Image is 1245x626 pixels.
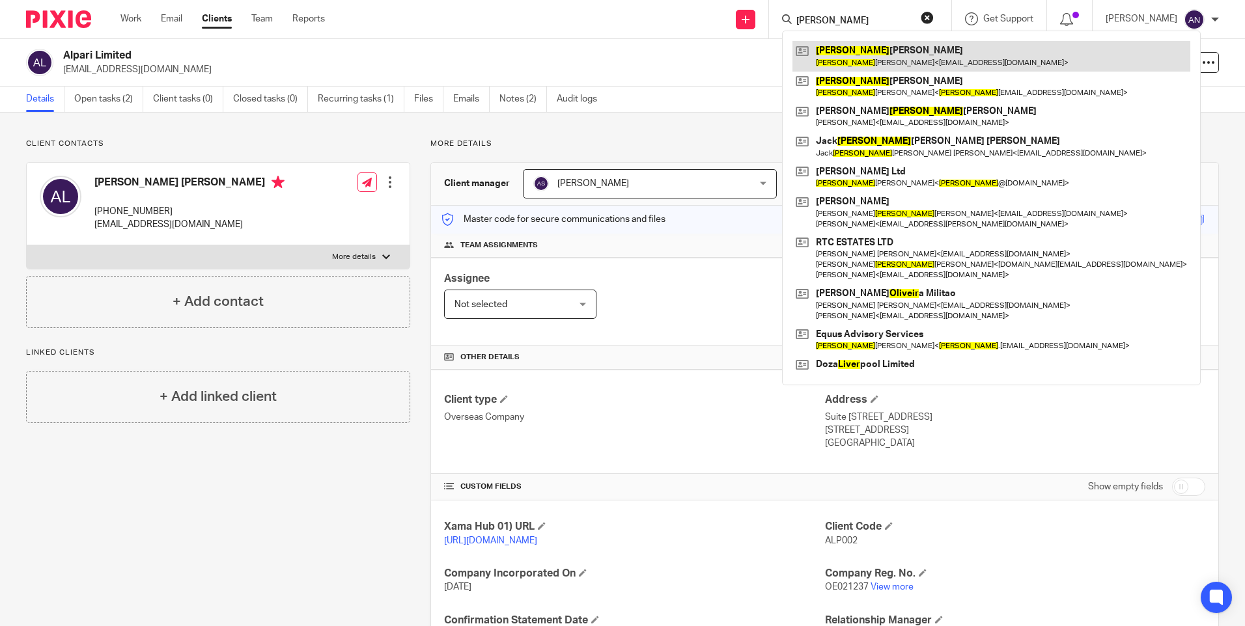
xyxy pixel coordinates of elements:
a: Team [251,12,273,25]
button: Clear [921,11,934,24]
a: Emails [453,87,490,112]
span: Team assignments [460,240,538,251]
img: svg%3E [26,49,53,76]
a: Client tasks (0) [153,87,223,112]
span: Assignee [444,273,490,284]
a: Reports [292,12,325,25]
p: [PERSON_NAME] [1106,12,1177,25]
i: Primary [272,176,285,189]
p: More details [430,139,1219,149]
span: [PERSON_NAME] [557,179,629,188]
a: Closed tasks (0) [233,87,308,112]
p: [EMAIL_ADDRESS][DOMAIN_NAME] [94,218,285,231]
span: Other details [460,352,520,362]
h4: Company Reg. No. [825,567,1205,580]
span: ALP002 [825,536,858,545]
a: Files [414,87,443,112]
span: Not selected [455,300,507,309]
h4: Address [825,393,1205,407]
a: [URL][DOMAIN_NAME] [444,536,537,545]
p: [PHONE_NUMBER] [94,205,285,218]
span: OE021237 [825,582,869,592]
p: Client contacts [26,139,410,149]
label: Show empty fields [1088,480,1163,493]
p: Linked clients [26,347,410,358]
h4: Client Code [825,520,1205,534]
p: Master code for secure communications and files [441,213,665,226]
input: Search [795,16,912,27]
h3: Client manager [444,177,510,190]
h4: Company Incorporated On [444,567,824,580]
a: Email [161,12,182,25]
a: Details [26,87,64,112]
p: Suite [STREET_ADDRESS] [825,411,1205,424]
span: Get Support [983,14,1033,23]
h4: CUSTOM FIELDS [444,482,824,492]
h4: + Add contact [173,292,264,312]
img: svg%3E [1184,9,1205,30]
p: [STREET_ADDRESS] [825,424,1205,437]
h4: + Add linked client [160,387,277,407]
h4: [PERSON_NAME] [PERSON_NAME] [94,176,285,192]
h4: Client type [444,393,824,407]
a: Recurring tasks (1) [318,87,404,112]
p: More details [332,252,376,262]
a: Work [120,12,141,25]
p: [EMAIL_ADDRESS][DOMAIN_NAME] [63,63,1042,76]
a: Open tasks (2) [74,87,143,112]
a: View more [871,582,914,592]
p: Overseas Company [444,411,824,424]
h2: Alpari Limited [63,49,846,62]
p: [GEOGRAPHIC_DATA] [825,437,1205,450]
img: svg%3E [533,176,549,191]
h4: Xama Hub 01) URL [444,520,824,534]
a: Notes (2) [499,87,547,112]
a: Audit logs [557,87,607,112]
a: Clients [202,12,232,25]
img: svg%3E [40,176,81,217]
img: Pixie [26,10,91,28]
span: [DATE] [444,582,471,592]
